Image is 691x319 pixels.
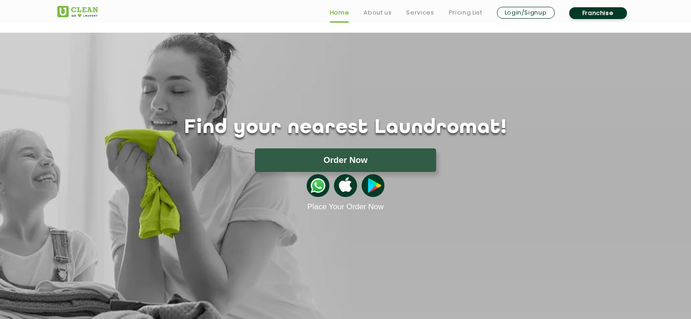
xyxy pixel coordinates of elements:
[363,7,392,18] a: About us
[255,148,436,172] button: Order Now
[569,7,627,19] a: Franchise
[307,174,329,197] img: whatsappicon.png
[362,174,384,197] img: playstoreicon.png
[449,7,482,18] a: Pricing List
[307,202,383,211] a: Place Your Order Now
[334,174,357,197] img: apple-icon.png
[57,6,98,17] img: UClean Laundry and Dry Cleaning
[497,7,555,19] a: Login/Signup
[330,7,349,18] a: Home
[406,7,434,18] a: Services
[50,117,641,139] h1: Find your nearest Laundromat!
